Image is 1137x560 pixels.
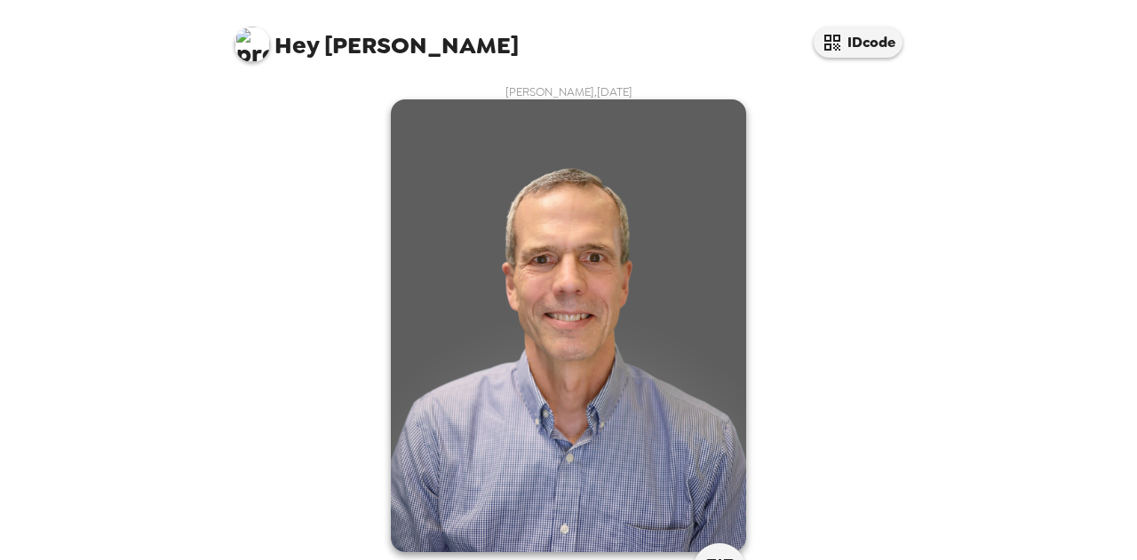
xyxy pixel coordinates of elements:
[505,84,632,99] span: [PERSON_NAME] , [DATE]
[235,27,270,62] img: profile pic
[235,18,519,58] span: [PERSON_NAME]
[814,27,902,58] button: IDcode
[391,99,746,552] img: user
[274,29,319,61] span: Hey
